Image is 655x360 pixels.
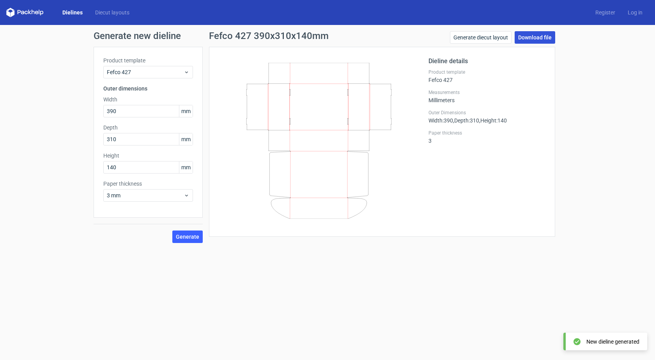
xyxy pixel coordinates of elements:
[209,31,329,41] h1: Fefco 427 390x310x140mm
[428,69,545,75] label: Product template
[428,89,545,96] label: Measurements
[428,57,545,66] h2: Dieline details
[107,68,184,76] span: Fefco 427
[428,89,545,103] div: Millimeters
[428,130,545,136] label: Paper thickness
[479,117,507,124] span: , Height : 140
[428,69,545,83] div: Fefco 427
[453,117,479,124] span: , Depth : 310
[428,117,453,124] span: Width : 390
[103,57,193,64] label: Product template
[107,192,184,199] span: 3 mm
[589,9,621,16] a: Register
[103,124,193,131] label: Depth
[179,105,193,117] span: mm
[621,9,649,16] a: Log in
[586,338,639,346] div: New dieline generated
[103,85,193,92] h3: Outer dimensions
[428,110,545,116] label: Outer Dimensions
[94,31,561,41] h1: Generate new dieline
[172,231,203,243] button: Generate
[179,133,193,145] span: mm
[176,234,199,239] span: Generate
[103,180,193,188] label: Paper thickness
[428,130,545,144] div: 3
[515,31,555,44] a: Download file
[89,9,136,16] a: Diecut layouts
[103,152,193,160] label: Height
[179,161,193,173] span: mm
[450,31,512,44] a: Generate diecut layout
[103,96,193,103] label: Width
[56,9,89,16] a: Dielines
